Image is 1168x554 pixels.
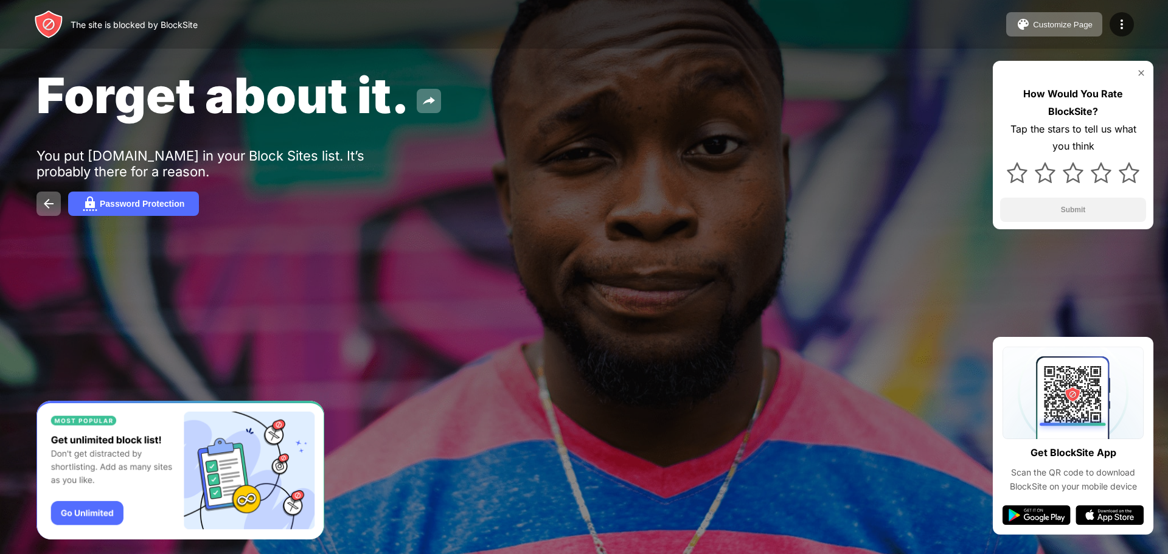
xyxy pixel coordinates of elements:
[34,10,63,39] img: header-logo.svg
[1114,17,1129,32] img: menu-icon.svg
[68,192,199,216] button: Password Protection
[1035,162,1055,183] img: star.svg
[1007,162,1027,183] img: star.svg
[1076,505,1144,525] img: app-store.svg
[422,94,436,108] img: share.svg
[1119,162,1139,183] img: star.svg
[1136,68,1146,78] img: rate-us-close.svg
[1003,347,1144,439] img: qrcode.svg
[41,196,56,211] img: back.svg
[1003,505,1071,525] img: google-play.svg
[1091,162,1111,183] img: star.svg
[1000,85,1146,120] div: How Would You Rate BlockSite?
[1031,444,1116,462] div: Get BlockSite App
[1063,162,1083,183] img: star.svg
[71,19,198,30] div: The site is blocked by BlockSite
[36,66,409,125] span: Forget about it.
[83,196,97,211] img: password.svg
[1016,17,1031,32] img: pallet.svg
[36,148,412,179] div: You put [DOMAIN_NAME] in your Block Sites list. It’s probably there for a reason.
[1033,20,1093,29] div: Customize Page
[1003,466,1144,493] div: Scan the QR code to download BlockSite on your mobile device
[100,199,184,209] div: Password Protection
[1006,12,1102,36] button: Customize Page
[1000,120,1146,156] div: Tap the stars to tell us what you think
[1000,198,1146,222] button: Submit
[36,401,324,540] iframe: Banner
